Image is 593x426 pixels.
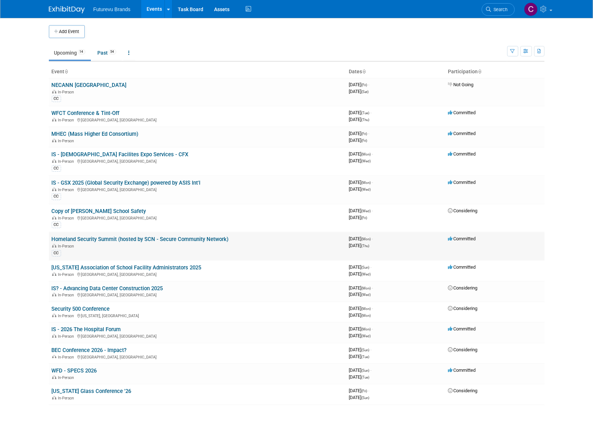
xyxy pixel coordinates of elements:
div: CC [52,96,61,102]
span: - [371,367,372,373]
span: Considering [448,388,478,393]
span: [DATE] [349,243,370,248]
span: [DATE] [349,158,371,163]
span: - [369,131,370,136]
img: ExhibitDay [49,6,85,13]
span: 54 [108,49,116,55]
a: NECANN [GEOGRAPHIC_DATA] [52,82,127,88]
a: WFD - SPECS 2026 [52,367,97,374]
span: Not Going [448,82,474,87]
span: [DATE] [349,367,372,373]
span: - [372,285,373,291]
span: (Mon) [362,327,371,331]
span: Committed [448,326,476,332]
span: Committed [448,236,476,241]
span: (Fri) [362,139,367,143]
span: (Mon) [362,152,371,156]
span: (Sun) [362,369,370,372]
span: (Fri) [362,83,367,87]
span: In-Person [58,139,77,143]
span: [DATE] [349,138,367,143]
span: [DATE] [349,285,373,291]
span: In-Person [58,187,77,192]
div: [GEOGRAPHIC_DATA], [GEOGRAPHIC_DATA] [52,158,343,164]
span: - [372,208,373,213]
span: (Mon) [362,181,371,185]
span: - [371,347,372,352]
span: In-Person [58,159,77,164]
span: [DATE] [349,236,373,241]
span: - [371,110,372,115]
span: (Mon) [362,286,371,290]
div: CC [52,193,61,200]
span: - [372,151,373,157]
button: Add Event [49,25,85,38]
a: BEC Conference 2026 - Impact? [52,347,127,353]
img: CHERYL CLOWES [524,3,538,16]
span: In-Person [58,355,77,360]
span: - [372,236,373,241]
span: - [372,180,373,185]
a: Homeland Security Summit (hosted by SCN - Secure Community Network) [52,236,229,242]
div: [GEOGRAPHIC_DATA], [GEOGRAPHIC_DATA] [52,333,343,339]
img: In-Person Event [52,375,56,379]
span: (Wed) [362,272,371,276]
img: In-Person Event [52,396,56,399]
span: (Thu) [362,118,370,122]
img: In-Person Event [52,272,56,276]
div: CC [52,250,61,256]
span: (Wed) [362,187,371,191]
img: In-Person Event [52,334,56,338]
span: (Wed) [362,159,371,163]
a: Security 500 Conference [52,306,110,312]
img: In-Person Event [52,314,56,317]
th: Event [49,66,346,78]
span: - [369,388,370,393]
span: In-Person [58,244,77,249]
a: [US_STATE] Glass Conference '26 [52,388,131,394]
span: [DATE] [349,388,370,393]
div: [GEOGRAPHIC_DATA], [GEOGRAPHIC_DATA] [52,186,343,192]
a: Search [482,3,515,16]
a: Sort by Participation Type [478,69,482,74]
span: (Fri) [362,216,367,220]
img: In-Person Event [52,216,56,219]
span: Considering [448,347,478,352]
span: [DATE] [349,82,370,87]
span: (Tue) [362,355,370,359]
span: [DATE] [349,151,373,157]
span: In-Person [58,314,77,318]
div: [US_STATE], [GEOGRAPHIC_DATA] [52,312,343,318]
div: [GEOGRAPHIC_DATA], [GEOGRAPHIC_DATA] [52,271,343,277]
span: (Wed) [362,293,371,297]
a: [US_STATE] Association of School Facility Administrators 2025 [52,264,201,271]
span: Committed [448,367,476,373]
a: IS - [DEMOGRAPHIC_DATA] Facilites Expo Services - CFX [52,151,189,158]
a: Past54 [92,46,122,60]
span: (Thu) [362,244,370,248]
span: [DATE] [349,395,370,400]
a: IS - 2026 The Hospital Forum [52,326,121,333]
span: (Tue) [362,111,370,115]
span: [DATE] [349,312,371,318]
img: In-Person Event [52,187,56,191]
span: Committed [448,131,476,136]
span: (Fri) [362,389,367,393]
span: Futurevu Brands [93,6,131,12]
span: [DATE] [349,110,372,115]
a: MHEC (Mass Higher Ed Consortium) [52,131,139,137]
span: Considering [448,306,478,311]
span: In-Person [58,118,77,122]
th: Participation [445,66,545,78]
img: In-Person Event [52,159,56,163]
span: [DATE] [349,354,370,359]
img: In-Person Event [52,90,56,93]
a: IS - GSX 2025 (Global Security Exchange) powered by ASIS Int'l [52,180,201,186]
span: In-Person [58,293,77,297]
span: Committed [448,180,476,185]
span: In-Person [58,216,77,221]
div: [GEOGRAPHIC_DATA], [GEOGRAPHIC_DATA] [52,354,343,360]
span: (Mon) [362,237,371,241]
div: CC [52,165,61,172]
span: [DATE] [349,306,373,311]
